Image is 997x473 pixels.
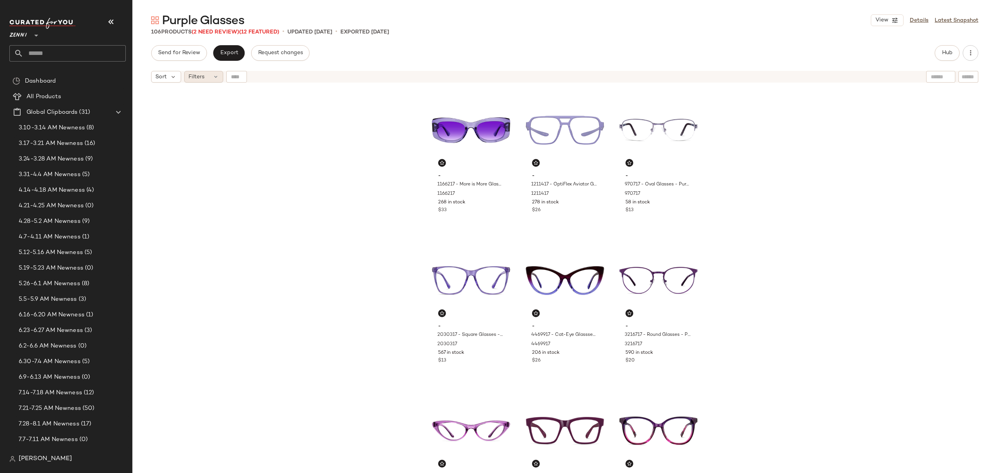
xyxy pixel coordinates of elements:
[526,392,604,470] img: 124218-eyeglasses-front-view.jpg
[151,45,207,61] button: Send for Review
[531,181,597,188] span: 1211417 - OptiFlex Aviator Glasses - Purple - Plastic
[78,435,88,444] span: (0)
[531,191,549,198] span: 1211417
[85,186,94,195] span: (4)
[437,181,503,188] span: 1166217 - More is More Glasses - Purple - Plastic
[19,357,81,366] span: 6.30-7.4 AM Newness
[19,248,83,257] span: 5.12-5.16 AM Newness
[19,454,72,464] span: [PERSON_NAME]
[80,373,90,382] span: (0)
[526,91,604,169] img: 1211417-eyeglasses-front-view.jpg
[81,217,90,226] span: (9)
[155,73,167,81] span: Sort
[25,77,56,86] span: Dashboard
[19,217,81,226] span: 4.28-5.2 AM Newness
[84,201,93,210] span: (0)
[625,191,640,198] span: 970717
[534,461,538,466] img: svg%3e
[162,13,244,29] span: Purple Glasses
[19,435,78,444] span: 7.7-7.11 AM Newness
[258,50,303,56] span: Request changes
[9,456,16,462] img: svg%3e
[935,16,978,25] a: Latest Snapshot
[9,26,27,41] span: Zenni
[83,139,95,148] span: (16)
[432,392,510,470] img: 2025617-eyeglasses-front-view.jpg
[532,323,598,330] span: -
[188,73,204,81] span: Filters
[534,161,538,165] img: svg%3e
[158,50,200,56] span: Send for Review
[531,332,597,339] span: 4469917 - Cat-Eye Glassses Glasses - Purple - Acetate
[19,155,84,164] span: 3.24-3.28 AM Newness
[19,342,77,351] span: 6.2-6.6 AM Newness
[19,264,83,273] span: 5.19-5.23 AM Newness
[83,264,93,273] span: (0)
[81,357,90,366] span: (5)
[251,45,310,61] button: Request changes
[438,199,465,206] span: 268 in stock
[532,173,598,180] span: -
[81,404,95,413] span: (50)
[627,311,632,316] img: svg%3e
[83,451,95,460] span: (16)
[19,373,80,382] span: 6.9-6.13 AM Newness
[78,108,90,117] span: (31)
[340,28,389,36] p: Exported [DATE]
[335,27,337,37] span: •
[438,349,464,357] span: 567 in stock
[77,342,86,351] span: (0)
[531,341,550,348] span: 4469917
[625,341,642,348] span: 3216717
[19,170,81,179] span: 3.31-4.4 AM Newness
[83,248,92,257] span: (5)
[942,50,953,56] span: Hub
[625,207,634,214] span: $13
[19,404,81,413] span: 7.21-7.25 AM Newness
[220,50,238,56] span: Export
[26,108,78,117] span: Global Clipboards
[84,155,93,164] span: (9)
[12,77,20,85] img: svg%3e
[19,139,83,148] span: 3.17-3.21 AM Newness
[625,357,635,364] span: $20
[440,311,444,316] img: svg%3e
[871,14,904,26] button: View
[19,451,83,460] span: 8.11-8.15 AM Newness
[19,201,84,210] span: 4.21-4.25 AM Newness
[82,388,94,397] span: (12)
[282,27,284,37] span: •
[875,17,888,23] span: View
[213,45,245,61] button: Export
[627,161,632,165] img: svg%3e
[85,124,94,132] span: (8)
[19,279,80,288] span: 5.26-6.1 AM Newness
[935,45,960,61] button: Hub
[287,28,332,36] p: updated [DATE]
[440,461,444,466] img: svg%3e
[239,29,279,35] span: (12 Featured)
[80,279,89,288] span: (8)
[910,16,928,25] a: Details
[437,191,455,198] span: 1166217
[438,173,504,180] span: -
[440,161,444,165] img: svg%3e
[81,233,89,242] span: (1)
[534,311,538,316] img: svg%3e
[625,332,691,339] span: 3216717 - Round Glasses - Purple - Stainless Steel
[9,18,76,29] img: cfy_white_logo.C9jOOHJF.svg
[19,311,85,319] span: 6.16-6.20 AM Newness
[432,91,510,169] img: 1166217-sunglasses-front-view.jpg
[438,207,447,214] span: $33
[19,420,79,429] span: 7.28-8.1 AM Newness
[437,332,503,339] span: 2030317 - Square Glasses - Purple - Plastic
[625,181,691,188] span: 970717 - Oval Glasses - Purple - Mixed
[438,323,504,330] span: -
[625,173,691,180] span: -
[625,349,653,357] span: 590 in stock
[19,388,82,397] span: 7.14-7.18 AM Newness
[83,326,92,335] span: (3)
[19,186,85,195] span: 4.14-4.18 AM Newness
[526,241,604,320] img: 4469917-eyeglasses-front-view.jpg
[619,91,698,169] img: 970717-eyeglasses-front-view.jpg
